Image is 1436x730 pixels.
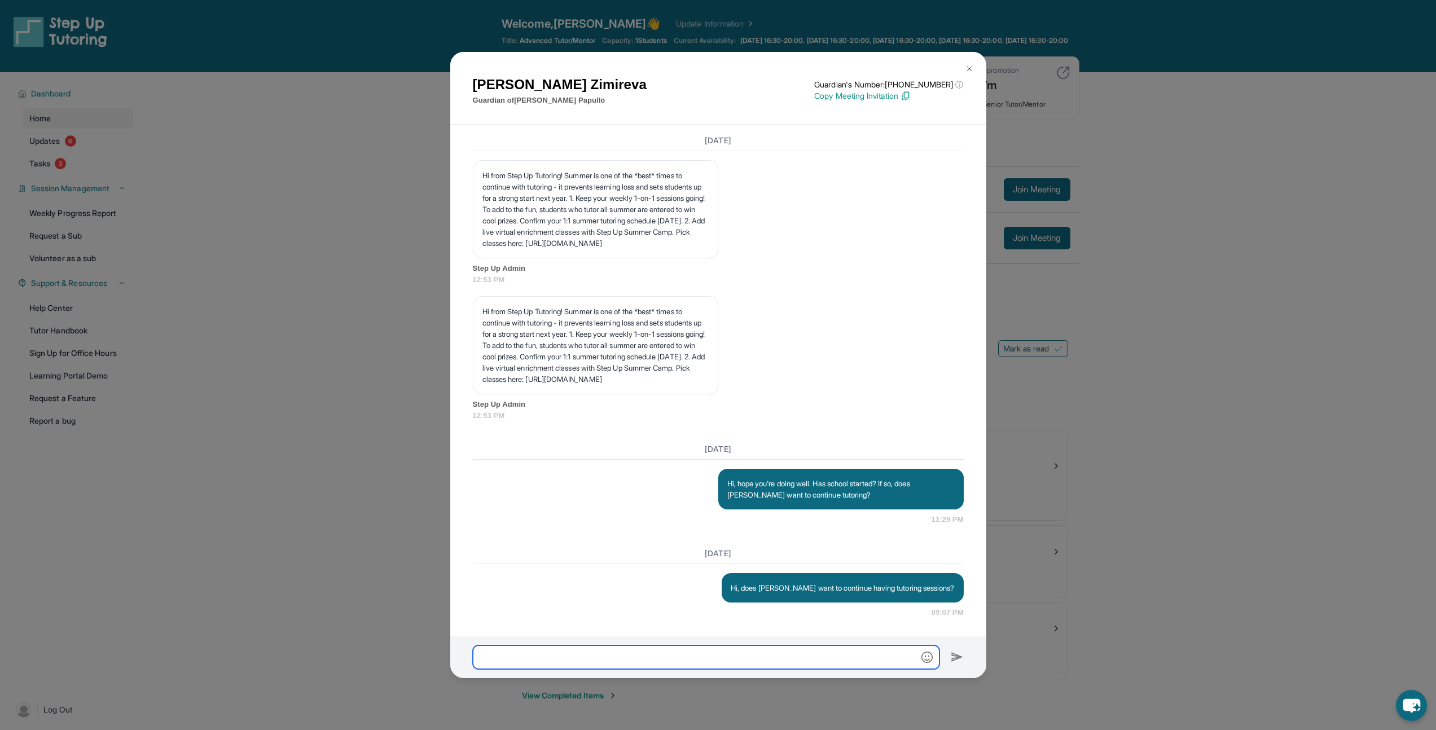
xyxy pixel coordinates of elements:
[473,410,964,421] span: 12:53 PM
[473,274,964,285] span: 12:53 PM
[955,79,963,90] span: ⓘ
[473,95,647,106] p: Guardian of [PERSON_NAME] Papullo
[473,443,964,455] h3: [DATE]
[965,64,974,73] img: Close Icon
[473,548,964,559] h3: [DATE]
[473,263,964,274] span: Step Up Admin
[482,170,709,249] p: Hi from Step Up Tutoring! Summer is one of the *best* times to continue with tutoring - it preven...
[932,514,964,525] span: 11:29 PM
[932,607,964,618] span: 09:07 PM
[473,399,964,410] span: Step Up Admin
[921,652,933,663] img: Emoji
[731,582,955,593] p: Hi, does [PERSON_NAME] want to continue having tutoring sessions?
[482,306,709,385] p: Hi from Step Up Tutoring! Summer is one of the *best* times to continue with tutoring - it preven...
[951,650,964,664] img: Send icon
[727,478,955,500] p: Hi, hope you're doing well. Has school started? If so, does [PERSON_NAME] want to continue tutoring?
[901,91,911,101] img: Copy Icon
[1396,690,1427,721] button: chat-button
[814,90,963,102] p: Copy Meeting Invitation
[473,74,647,95] h1: [PERSON_NAME] Zimireva
[814,79,963,90] p: Guardian's Number: [PHONE_NUMBER]
[473,135,964,146] h3: [DATE]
